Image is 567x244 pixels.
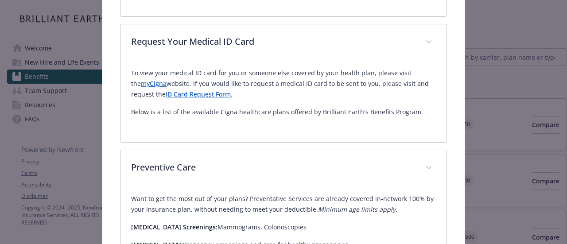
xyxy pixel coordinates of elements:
div: Request Your Medical ID Card [120,24,446,61]
p: Below is a list of the available Cigna healthcare plans offered by Brilliant Earth's Benefits Pro... [131,107,435,117]
div: Preventive Care [120,150,446,186]
a: myCigna [141,79,167,88]
p: Mammograms, Colonoscopies [131,222,435,232]
p: Request Your Medical ID Card [131,35,414,48]
div: Request Your Medical ID Card [120,61,446,142]
p: Preventive Care [131,161,414,174]
em: Minimum age limits apply. [318,205,397,213]
a: ID Card Request Form [166,90,231,98]
p: Want to get the most out of your plans? Preventative Services are already covered in-network 100%... [131,194,435,215]
p: To view your medical ID card for you or someone else covered by your health plan, please visit th... [131,68,435,100]
strong: [MEDICAL_DATA] Screenings: [131,223,217,231]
